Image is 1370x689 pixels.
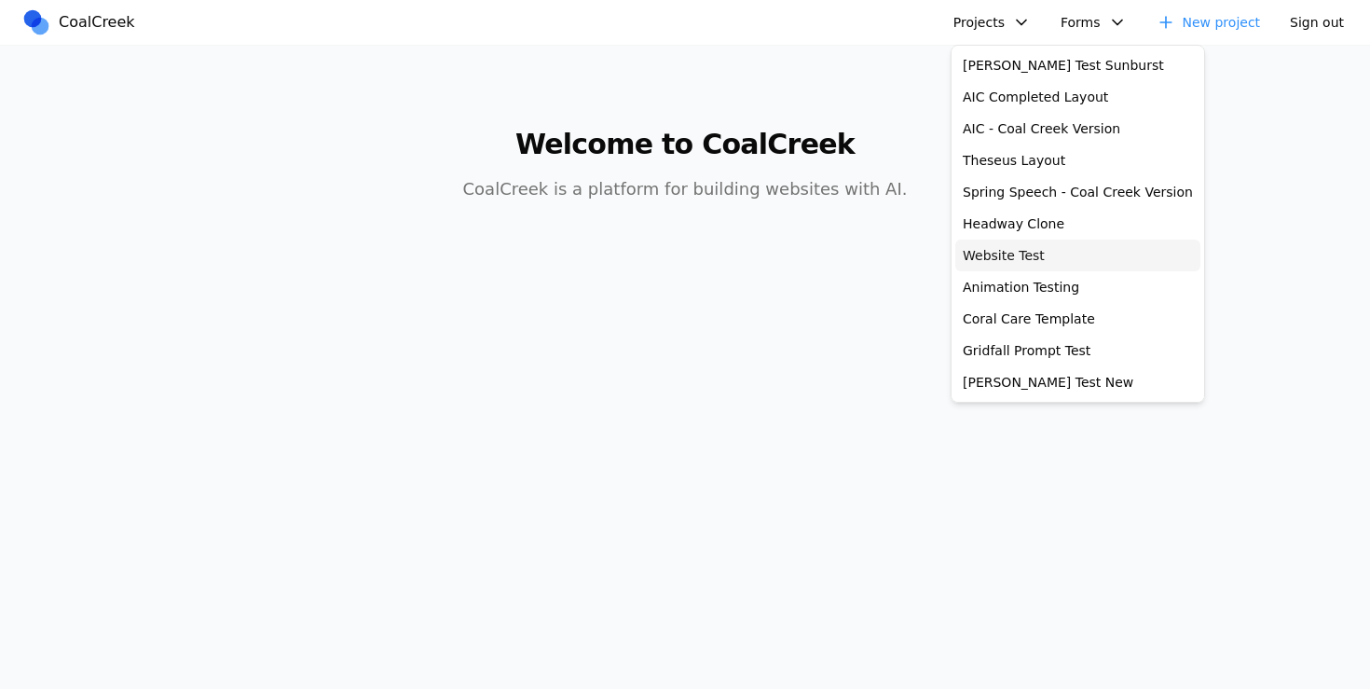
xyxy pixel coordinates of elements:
[327,128,1043,161] h1: Welcome to CoalCreek
[955,176,1200,208] a: Spring Speech - Coal Creek Version
[59,11,135,34] span: CoalCreek
[955,49,1200,81] a: [PERSON_NAME] Test Sunburst
[955,113,1200,145] a: AIC - Coal Creek Version
[955,303,1200,335] a: Coral Care Template
[955,366,1200,398] a: [PERSON_NAME] Test New
[955,271,1200,303] a: Animation Testing
[955,335,1200,366] a: Gridfall Prompt Test
[955,145,1200,176] a: Theseus Layout
[327,176,1043,202] p: CoalCreek is a platform for building websites with AI.
[1049,7,1138,37] button: Forms
[21,8,143,36] a: CoalCreek
[942,7,1042,37] button: Projects
[1145,7,1272,37] a: New project
[1279,7,1355,37] button: Sign out
[955,208,1200,240] a: Headway Clone
[951,45,1205,403] div: Projects
[955,81,1200,113] a: AIC Completed Layout
[955,240,1200,271] a: Website Test
[955,398,1200,430] a: Clario Framer Template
